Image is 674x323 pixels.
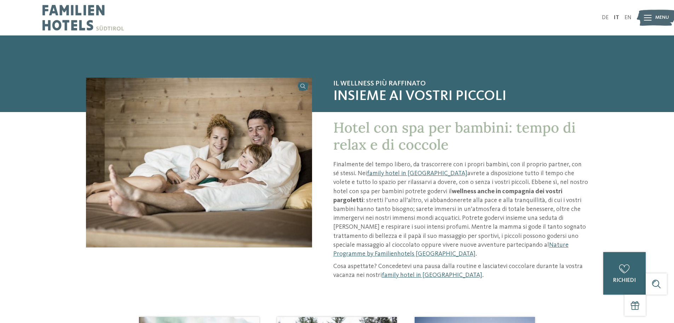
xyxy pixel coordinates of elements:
a: EN [624,15,632,21]
a: family hotel in [GEOGRAPHIC_DATA] [382,272,482,278]
strong: wellness anche in compagnia dei vostri pargoletti [333,188,563,204]
span: Il wellness più raffinato [333,79,588,88]
a: richiedi [603,252,646,295]
a: family hotel in [GEOGRAPHIC_DATA] [367,170,467,177]
p: Cosa aspettate? Concedetevi una pausa dalla routine e lasciatevi coccolare durante la vostra vaca... [333,262,588,280]
img: Hotel con spa per bambini: è tempo di coccole! [86,78,312,247]
span: insieme ai vostri piccoli [333,88,588,105]
a: DE [602,15,609,21]
a: IT [614,15,619,21]
span: Hotel con spa per bambini: tempo di relax e di coccole [333,118,576,154]
a: Nature Programme by Familienhotels [GEOGRAPHIC_DATA] [333,242,569,257]
p: Finalmente del tempo libero, da trascorrere con i propri bambini, con il proprio partner, con sé ... [333,160,588,258]
span: richiedi [613,278,636,283]
span: Menu [655,14,669,21]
